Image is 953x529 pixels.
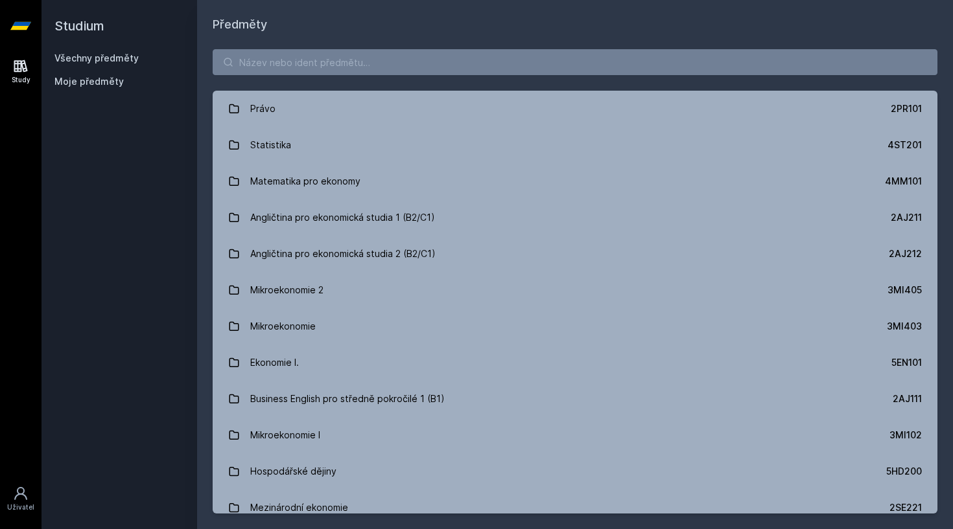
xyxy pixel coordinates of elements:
a: Právo 2PR101 [213,91,937,127]
a: Angličtina pro ekonomická studia 2 (B2/C1) 2AJ212 [213,236,937,272]
a: Mezinárodní ekonomie 2SE221 [213,490,937,526]
div: 5HD200 [886,465,922,478]
a: Study [3,52,39,91]
a: Ekonomie I. 5EN101 [213,344,937,381]
a: Hospodářské dějiny 5HD200 [213,453,937,490]
div: Mikroekonomie 2 [250,277,324,303]
div: 2SE221 [889,501,922,514]
div: 2PR101 [891,102,922,115]
a: Všechny předměty [54,52,139,63]
div: Matematika pro ekonomy [250,168,360,194]
a: Statistika 4ST201 [213,127,937,163]
a: Matematika pro ekonomy 4MM101 [213,163,937,199]
div: Mikroekonomie [250,313,316,339]
div: 3MI405 [888,284,922,297]
div: Mikroekonomie I [250,422,320,448]
h1: Předměty [213,16,937,34]
a: Mikroekonomie I 3MI102 [213,417,937,453]
div: Statistika [250,132,291,158]
div: Hospodářské dějiny [250,458,336,484]
div: Mezinárodní ekonomie [250,495,348,521]
div: 4ST201 [888,139,922,152]
div: 3MI102 [889,429,922,442]
div: Angličtina pro ekonomická studia 1 (B2/C1) [250,205,435,231]
a: Mikroekonomie 3MI403 [213,308,937,344]
div: Právo [250,96,276,122]
div: 2AJ212 [889,247,922,260]
a: Angličtina pro ekonomická studia 1 (B2/C1) 2AJ211 [213,199,937,236]
div: Ekonomie I. [250,350,299,376]
div: 2AJ111 [893,392,922,405]
div: 3MI403 [887,320,922,333]
div: Study [12,75,30,85]
div: 2AJ211 [891,211,922,224]
span: Moje předměty [54,75,124,88]
div: Uživatel [7,502,34,512]
a: Business English pro středně pokročilé 1 (B1) 2AJ111 [213,381,937,417]
input: Název nebo ident předmětu… [213,49,937,75]
a: Uživatel [3,479,39,519]
div: Business English pro středně pokročilé 1 (B1) [250,386,445,412]
div: 4MM101 [885,175,922,188]
div: 5EN101 [891,356,922,369]
div: Angličtina pro ekonomická studia 2 (B2/C1) [250,241,436,267]
a: Mikroekonomie 2 3MI405 [213,272,937,308]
